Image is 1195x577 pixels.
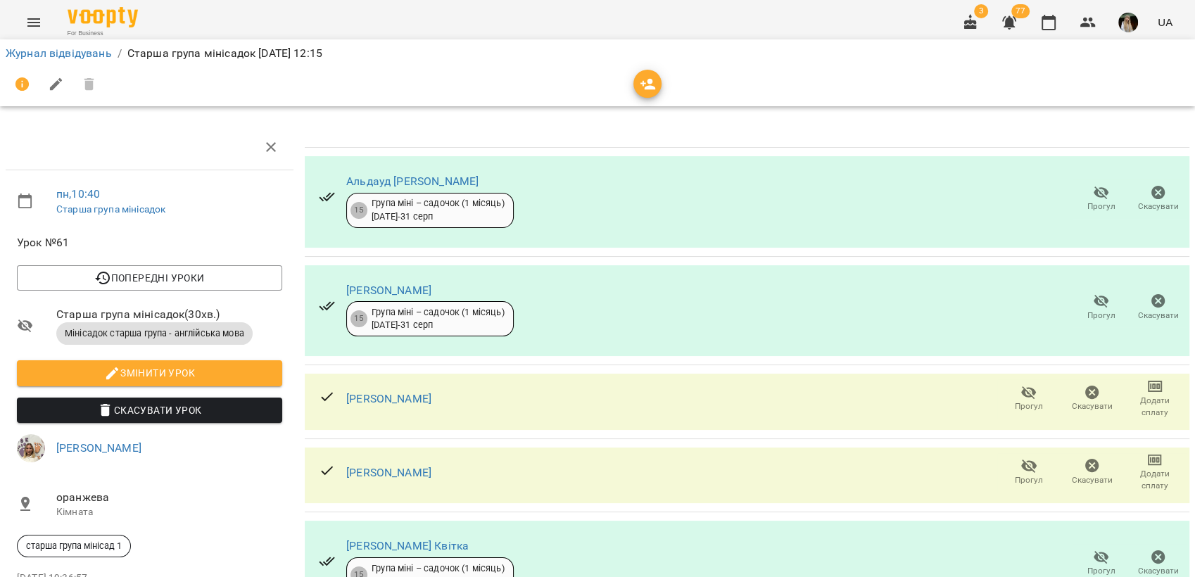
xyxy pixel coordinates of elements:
[17,6,51,39] button: Menu
[1073,288,1130,327] button: Прогул
[6,46,112,60] a: Журнал відвідувань
[997,379,1061,419] button: Прогул
[56,327,253,340] span: Мінісадок старша група - англійська мова
[346,539,469,552] a: [PERSON_NAME] Квітка
[1130,288,1187,327] button: Скасувати
[17,360,282,386] button: Змінити урок
[350,310,367,327] div: 15
[127,45,322,62] p: Старша група мінісадок [DATE] 12:15
[346,284,431,297] a: [PERSON_NAME]
[28,402,271,419] span: Скасувати Урок
[1087,565,1115,577] span: Прогул
[1072,400,1113,412] span: Скасувати
[1087,310,1115,322] span: Прогул
[1132,468,1178,492] span: Додати сплату
[1123,453,1187,493] button: Додати сплату
[1152,9,1178,35] button: UA
[6,45,1189,62] nav: breadcrumb
[1138,565,1179,577] span: Скасувати
[118,45,122,62] li: /
[346,466,431,479] a: [PERSON_NAME]
[1073,179,1130,219] button: Прогул
[1072,474,1113,486] span: Скасувати
[1087,201,1115,213] span: Прогул
[56,505,282,519] p: Кімната
[974,4,988,18] span: 3
[56,441,141,455] a: [PERSON_NAME]
[28,270,271,286] span: Попередні уроки
[1138,310,1179,322] span: Скасувати
[17,434,45,462] img: 7897ecd962ef5e6a6933aa69174c6908.jpg
[56,187,100,201] a: пн , 10:40
[68,7,138,27] img: Voopty Logo
[1118,13,1138,32] img: db9e5aee73aab2f764342d08fe444bbe.JPG
[17,535,131,557] div: старша група мінісад 1
[68,29,138,38] span: For Business
[1015,400,1043,412] span: Прогул
[1011,4,1030,18] span: 77
[346,175,479,188] a: Альдауд [PERSON_NAME]
[56,203,165,215] a: Старша група мінісадок
[1132,395,1178,419] span: Додати сплату
[56,489,282,506] span: оранжева
[1015,474,1043,486] span: Прогул
[997,453,1061,493] button: Прогул
[17,234,282,251] span: Урок №61
[1061,453,1124,493] button: Скасувати
[1061,379,1124,419] button: Скасувати
[372,197,505,223] div: Група міні – садочок (1 місяць) [DATE] - 31 серп
[28,364,271,381] span: Змінити урок
[17,398,282,423] button: Скасувати Урок
[18,540,130,552] span: старша група мінісад 1
[372,306,505,332] div: Група міні – садочок (1 місяць) [DATE] - 31 серп
[346,392,431,405] a: [PERSON_NAME]
[1138,201,1179,213] span: Скасувати
[1130,179,1187,219] button: Скасувати
[350,202,367,219] div: 15
[1158,15,1172,30] span: UA
[1123,379,1187,419] button: Додати сплату
[56,306,282,323] span: Старша група мінісадок ( 30 хв. )
[17,265,282,291] button: Попередні уроки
